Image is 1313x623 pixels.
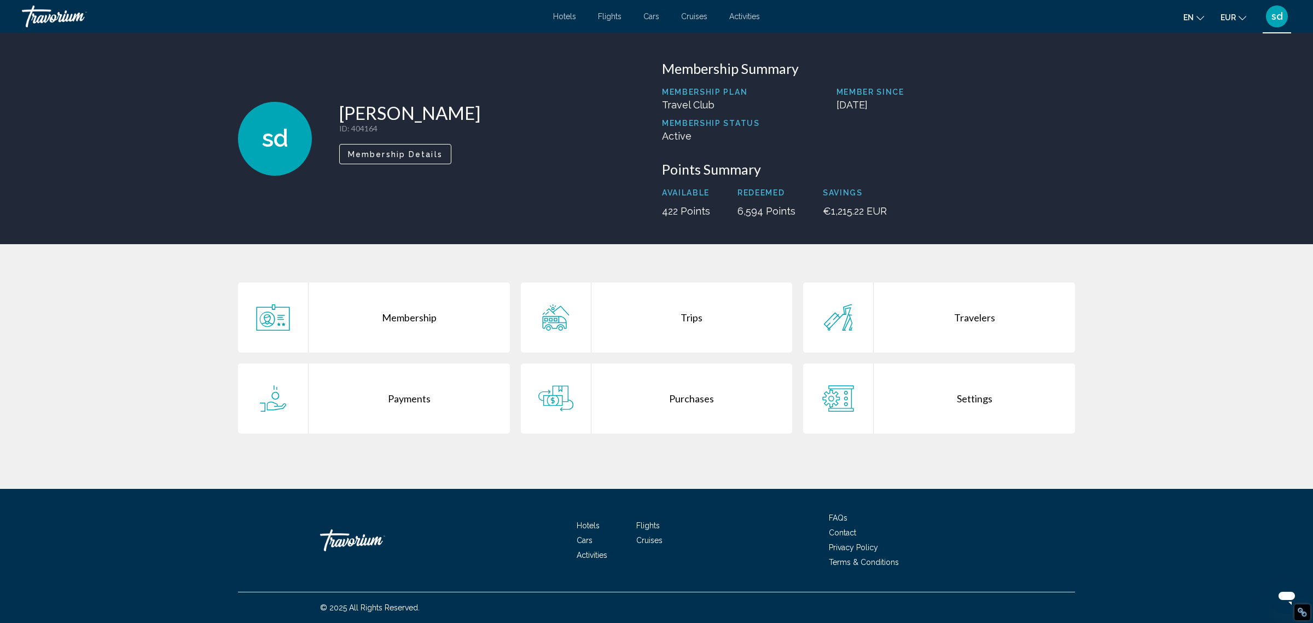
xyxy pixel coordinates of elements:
a: Activities [729,12,760,21]
div: Domaine: [DOMAIN_NAME] [28,28,124,37]
div: Trips [591,282,793,353]
a: Travorium [22,5,542,27]
div: Payments [309,364,510,434]
a: Cruises [636,536,663,545]
img: tab_domain_overview_orange.svg [44,69,53,78]
p: Member Since [836,88,1075,96]
a: Settings [803,364,1075,434]
a: Privacy Policy [829,543,878,552]
a: Payments [238,364,510,434]
div: Mots-clés [136,70,167,77]
a: Flights [598,12,621,21]
div: Domaine [56,70,84,77]
p: Available [662,188,710,197]
img: tab_keywords_by_traffic_grey.svg [124,69,133,78]
div: v 4.0.24 [31,18,54,26]
p: €1,215.22 EUR [823,205,887,217]
p: Savings [823,188,887,197]
a: FAQs [829,514,847,522]
span: © 2025 All Rights Reserved. [320,603,420,612]
span: EUR [1221,13,1236,22]
p: 6,594 Points [737,205,795,217]
div: Restore Info Box &#10;&#10;NoFollow Info:&#10; META-Robots NoFollow: &#09;true&#10; META-Robots N... [1297,607,1308,618]
p: 422 Points [662,205,710,217]
p: Membership Status [662,119,760,128]
iframe: Bouton de lancement de la fenêtre de messagerie [1269,579,1304,614]
div: Settings [874,364,1075,434]
h1: [PERSON_NAME] [339,102,480,124]
button: Change currency [1221,9,1246,25]
p: [DATE] [836,99,1075,111]
p: Travel Club [662,99,760,111]
a: Purchases [521,364,793,434]
img: logo_orange.svg [18,18,26,26]
div: Purchases [591,364,793,434]
span: sd [262,124,288,153]
button: Change language [1183,9,1204,25]
a: Flights [636,521,660,530]
a: Travelers [803,282,1075,353]
a: Travorium [320,524,429,557]
div: Membership [309,282,510,353]
img: website_grey.svg [18,28,26,37]
p: Membership Plan [662,88,760,96]
p: Active [662,130,760,142]
h3: Points Summary [662,161,1075,177]
button: Membership Details [339,144,451,164]
a: Activities [577,551,607,559]
a: Membership Details [339,147,451,159]
a: Hotels [577,521,600,530]
a: Terms & Conditions [829,558,899,567]
a: Trips [521,282,793,353]
span: sd [1271,11,1283,22]
a: Cruises [681,12,707,21]
a: Cars [577,536,592,545]
span: Membership Details [348,150,443,159]
a: Hotels [553,12,576,21]
span: ID [339,124,347,133]
p: : 404164 [339,124,480,133]
div: Travelers [874,282,1075,353]
a: Contact [829,528,856,537]
button: User Menu [1263,5,1291,28]
h3: Membership Summary [662,60,1075,77]
a: Membership [238,282,510,353]
p: Redeemed [737,188,795,197]
a: Cars [643,12,659,21]
span: en [1183,13,1194,22]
